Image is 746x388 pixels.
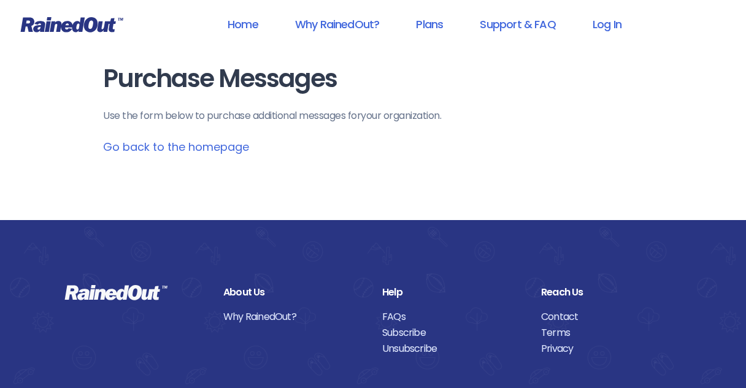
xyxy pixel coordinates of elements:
[382,325,523,341] a: Subscribe
[541,325,682,341] a: Terms
[223,309,364,325] a: Why RainedOut?
[382,284,523,300] div: Help
[400,10,459,38] a: Plans
[464,10,571,38] a: Support & FAQ
[103,139,249,154] a: Go back to the homepage
[382,341,523,357] a: Unsubscribe
[577,10,637,38] a: Log In
[541,341,682,357] a: Privacy
[103,65,643,93] h1: Purchase Messages
[541,309,682,325] a: Contact
[541,284,682,300] div: Reach Us
[279,10,396,38] a: Why RainedOut?
[103,108,643,123] p: Use the form below to purchase additional messages for your organization .
[212,10,274,38] a: Home
[382,309,523,325] a: FAQs
[223,284,364,300] div: About Us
